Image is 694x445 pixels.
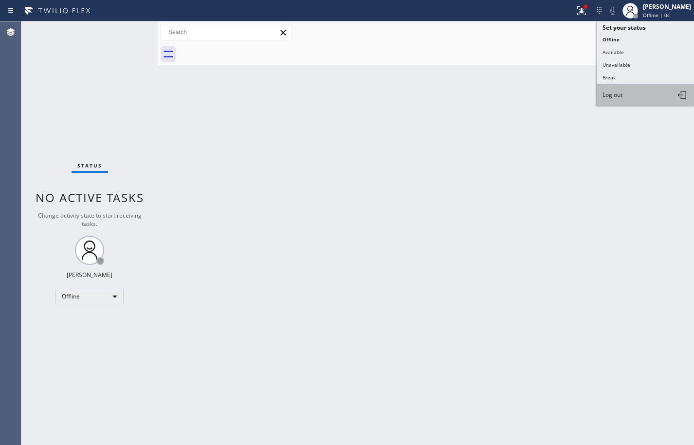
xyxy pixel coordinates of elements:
[36,189,144,205] span: No active tasks
[643,12,670,19] span: Offline | 0s
[38,211,142,228] span: Change activity state to start receiving tasks.
[67,271,112,279] div: [PERSON_NAME]
[55,289,124,304] div: Offline
[161,24,292,40] input: Search
[643,2,691,11] div: [PERSON_NAME]
[77,162,102,169] span: Status
[606,4,620,18] button: Mute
